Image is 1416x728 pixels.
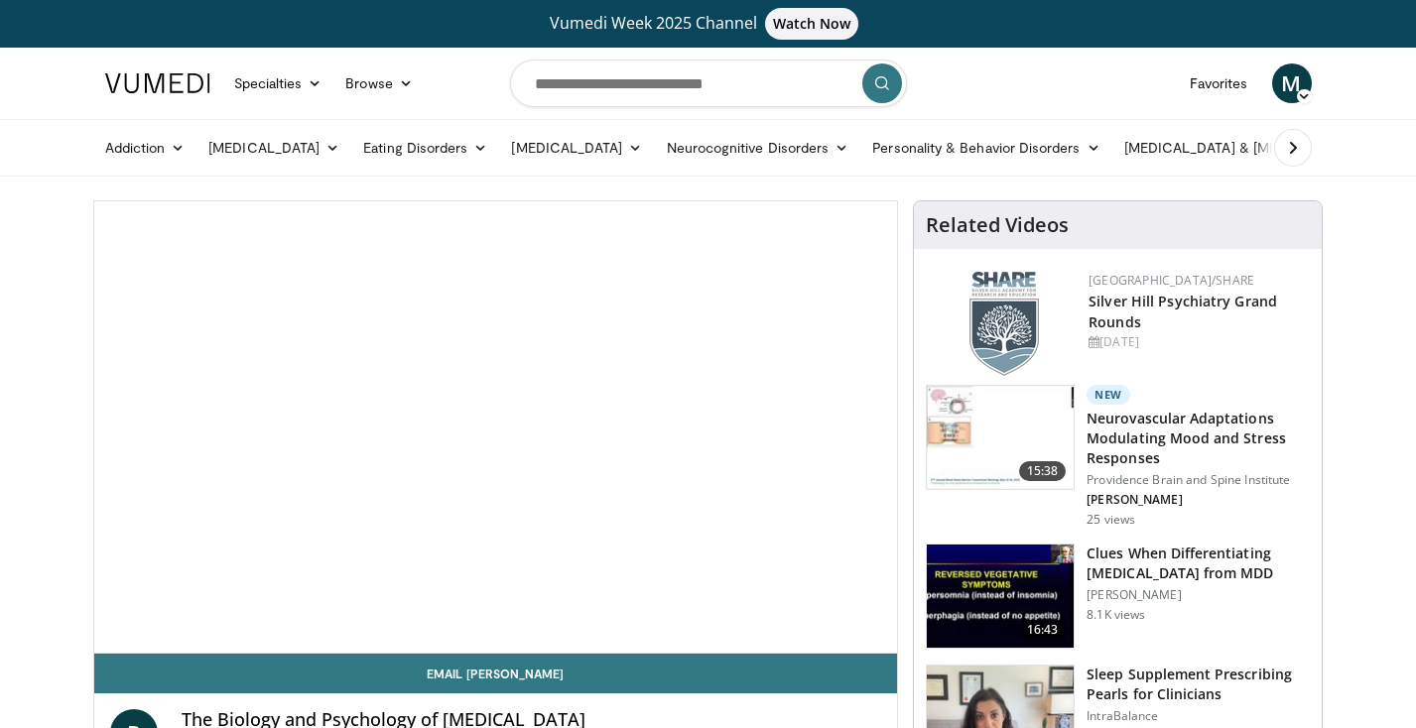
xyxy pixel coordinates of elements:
[860,128,1111,168] a: Personality & Behavior Disorders
[765,8,859,40] span: Watch Now
[93,128,197,168] a: Addiction
[333,63,425,103] a: Browse
[1087,512,1135,528] p: 25 views
[1019,461,1067,481] span: 15:38
[969,272,1039,376] img: f8aaeb6d-318f-4fcf-bd1d-54ce21f29e87.png.150x105_q85_autocrop_double_scale_upscale_version-0.2.png
[499,128,654,168] a: [MEDICAL_DATA]
[1089,292,1277,331] a: Silver Hill Psychiatry Grand Rounds
[196,128,351,168] a: [MEDICAL_DATA]
[1087,708,1310,724] p: IntraBalance
[927,386,1074,489] img: 4562edde-ec7e-4758-8328-0659f7ef333d.150x105_q85_crop-smart_upscale.jpg
[1087,409,1310,468] h3: Neurovascular Adaptations Modulating Mood and Stress Responses
[1112,128,1396,168] a: [MEDICAL_DATA] & [MEDICAL_DATA]
[108,8,1309,40] a: Vumedi Week 2025 ChannelWatch Now
[1178,63,1260,103] a: Favorites
[510,60,907,107] input: Search topics, interventions
[1087,665,1310,704] h3: Sleep Supplement Prescribing Pearls for Clinicians
[1087,587,1310,603] p: [PERSON_NAME]
[1087,607,1145,623] p: 8.1K views
[1019,620,1067,640] span: 16:43
[94,201,898,654] video-js: Video Player
[655,128,861,168] a: Neurocognitive Disorders
[94,654,898,693] a: Email [PERSON_NAME]
[926,213,1069,237] h4: Related Videos
[926,544,1310,649] a: 16:43 Clues When Differentiating [MEDICAL_DATA] from MDD [PERSON_NAME] 8.1K views
[1087,544,1310,583] h3: Clues When Differentiating [MEDICAL_DATA] from MDD
[351,128,499,168] a: Eating Disorders
[1087,472,1310,488] p: Providence Brain and Spine Institute
[105,73,210,93] img: VuMedi Logo
[1087,492,1310,508] p: [PERSON_NAME]
[927,545,1074,648] img: a6520382-d332-4ed3-9891-ee688fa49237.150x105_q85_crop-smart_upscale.jpg
[926,385,1310,528] a: 15:38 New Neurovascular Adaptations Modulating Mood and Stress Responses Providence Brain and Spi...
[1087,385,1130,405] p: New
[1089,272,1254,289] a: [GEOGRAPHIC_DATA]/SHARE
[222,63,334,103] a: Specialties
[1272,63,1312,103] a: M
[1089,333,1306,351] div: [DATE]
